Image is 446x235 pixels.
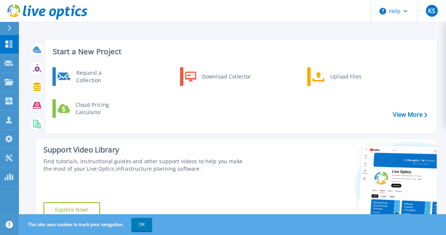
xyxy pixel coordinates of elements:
a: View More [393,111,427,118]
span: This site uses cookies to track your navigation. [20,218,152,231]
a: Cloud Pricing Calculator [52,99,129,118]
div: Request a Collection [73,69,127,84]
div: Download Collector [198,69,254,84]
span: KS [428,8,435,14]
a: Upload Files [307,67,384,86]
div: Upload Files [327,69,382,84]
h3: Start a New Project [53,48,427,56]
div: Find tutorials, instructional guides and other support videos to help you make the most of your L... [44,158,251,173]
a: Download Collector [180,67,256,86]
button: OK [131,218,152,231]
a: Explore Now! [44,202,100,217]
a: Request a Collection [52,67,129,86]
div: Support Video Library [44,145,251,155]
div: Cloud Pricing Calculator [72,101,127,116]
